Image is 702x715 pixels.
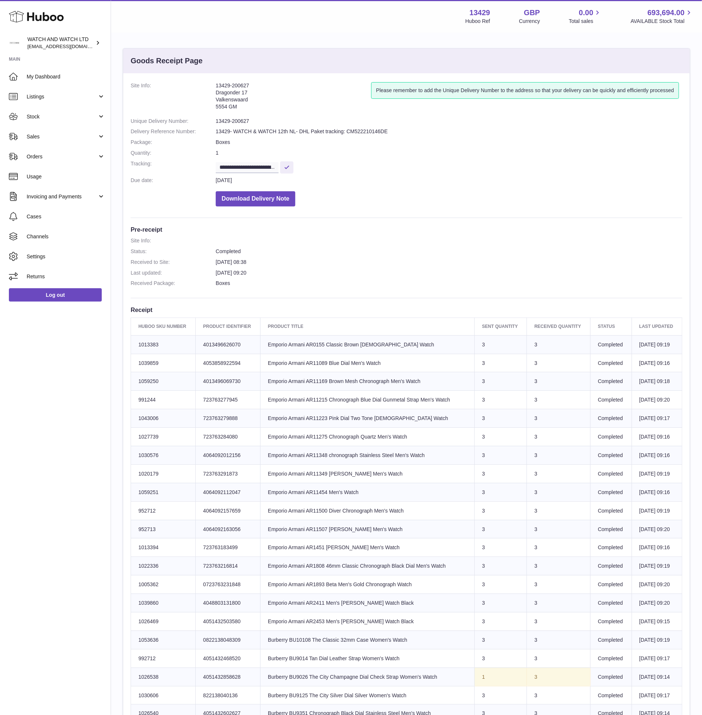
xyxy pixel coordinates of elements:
[261,318,475,335] th: Product title
[196,483,261,501] td: 4064092112047
[131,649,196,668] td: 992712
[590,446,632,464] td: Completed
[590,428,632,446] td: Completed
[261,446,475,464] td: Emporio Armani AR11348 chronograph Stainless Steel Men's Watch
[590,501,632,520] td: Completed
[261,409,475,428] td: Emporio Armani AR11223 Pink Dial Two Tone [DEMOGRAPHIC_DATA] Watch
[196,428,261,446] td: 723763284080
[648,8,685,18] span: 693,694.00
[27,133,97,140] span: Sales
[590,335,632,354] td: Completed
[131,306,682,314] h3: Receipt
[474,446,527,464] td: 3
[216,259,682,266] dd: [DATE] 08:38
[196,446,261,464] td: 4064092012156
[474,649,527,668] td: 3
[261,335,475,354] td: Emporio Armani AR0155 Classic Brown [DEMOGRAPHIC_DATA] Watch
[590,631,632,649] td: Completed
[131,501,196,520] td: 952712
[590,483,632,501] td: Completed
[196,594,261,612] td: 4048803131800
[632,318,682,335] th: Last updated
[131,668,196,686] td: 1026538
[196,354,261,372] td: 4053858922594
[196,557,261,575] td: 723763216814
[632,483,682,501] td: [DATE] 09:16
[527,409,591,428] td: 3
[131,575,196,594] td: 1005362
[261,483,475,501] td: Emporio Armani AR11454 Men's Watch
[261,464,475,483] td: Emporio Armani AR11349 [PERSON_NAME] Men's Watch
[131,248,216,255] dt: Status:
[261,557,475,575] td: Emporio Armani AR1808 46mm Classic Chronograph Black Dial Men's Watch
[261,631,475,649] td: Burberry BU10108 The Classic 32mm Case Women's Watch
[632,575,682,594] td: [DATE] 09:20
[371,82,679,99] div: Please remember to add the Unique Delivery Number to the address so that your delivery can be qui...
[474,428,527,446] td: 3
[569,18,602,25] span: Total sales
[631,18,693,25] span: AVAILABLE Stock Total
[632,668,682,686] td: [DATE] 09:14
[131,237,216,244] dt: Site Info:
[131,82,216,114] dt: Site Info:
[27,233,105,240] span: Channels
[632,557,682,575] td: [DATE] 09:19
[131,409,196,428] td: 1043006
[524,8,540,18] strong: GBP
[9,288,102,302] a: Log out
[196,391,261,409] td: 723763277945
[131,428,196,446] td: 1027739
[216,118,682,125] dd: 13429-200627
[527,483,591,501] td: 3
[632,372,682,391] td: [DATE] 09:18
[590,575,632,594] td: Completed
[474,464,527,483] td: 3
[131,538,196,557] td: 1013394
[196,575,261,594] td: 0723763231848
[632,335,682,354] td: [DATE] 09:19
[196,538,261,557] td: 723763183499
[632,631,682,649] td: [DATE] 09:19
[632,649,682,668] td: [DATE] 09:17
[216,177,682,184] dd: [DATE]
[216,139,682,146] dd: Boxes
[261,428,475,446] td: Emporio Armani AR11275 Chronograph Quartz Men's Watch
[196,409,261,428] td: 723763279888
[27,213,105,220] span: Cases
[527,335,591,354] td: 3
[131,354,196,372] td: 1039859
[590,686,632,705] td: Completed
[474,409,527,428] td: 3
[590,354,632,372] td: Completed
[216,280,682,287] dd: Boxes
[131,557,196,575] td: 1022336
[527,372,591,391] td: 3
[632,428,682,446] td: [DATE] 09:16
[474,557,527,575] td: 3
[27,43,109,49] span: [EMAIL_ADDRESS][DOMAIN_NAME]
[131,269,216,276] dt: Last updated:
[131,391,196,409] td: 991244
[196,335,261,354] td: 4013496626070
[261,668,475,686] td: Burberry BU9026 The City Champagne Dial Check Strap Women's Watch
[474,483,527,501] td: 3
[590,372,632,391] td: Completed
[590,391,632,409] td: Completed
[131,372,196,391] td: 1059250
[216,82,371,114] address: 13429-200627 Dragonder 17 Valkenswaard 5554 GM
[196,668,261,686] td: 4051432858628
[579,8,594,18] span: 0.00
[632,446,682,464] td: [DATE] 09:16
[131,612,196,631] td: 1026469
[131,225,682,234] h3: Pre-receipt
[131,118,216,125] dt: Unique Delivery Number:
[261,520,475,538] td: Emporio Armani AR11507 [PERSON_NAME] Men's Watch
[131,594,196,612] td: 1039860
[466,18,490,25] div: Huboo Ref
[527,538,591,557] td: 3
[27,173,105,180] span: Usage
[261,612,475,631] td: Emporio Armani AR2453 Men's [PERSON_NAME] Watch Black
[632,538,682,557] td: [DATE] 09:16
[216,269,682,276] dd: [DATE] 09:20
[216,191,295,207] button: Download Delivery Note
